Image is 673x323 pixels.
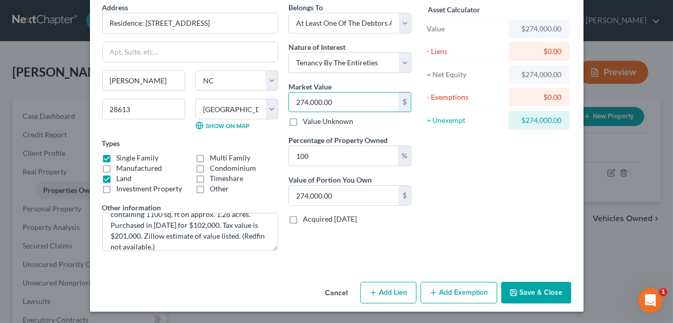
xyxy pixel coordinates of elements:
div: - Liens [427,46,504,57]
label: Timeshare [210,173,243,184]
div: $ [398,93,411,112]
label: Percentage of Property Owned [288,135,388,146]
label: Nature of Interest [288,42,345,52]
input: Enter address... [103,13,278,33]
div: $274,000.00 [517,115,561,125]
button: Save & Close [501,282,571,303]
label: Other information [102,202,161,213]
a: Show on Map [195,121,249,130]
label: Other [210,184,229,194]
input: Enter city... [103,71,185,91]
div: = Net Equity [427,69,504,80]
button: Cancel [317,283,356,303]
div: $0.00 [517,92,561,102]
input: 0.00 [289,186,398,205]
label: Value Unknown [303,116,353,127]
input: 0.00 [289,93,398,112]
div: $274,000.00 [517,69,561,80]
label: Land [117,173,132,184]
input: Apt, Suite, etc... [103,42,278,62]
label: Investment Property [117,184,183,194]
button: Add Exemption [421,282,497,303]
input: 0.00 [289,146,398,166]
button: Add Lien [360,282,416,303]
label: Asset Calculator [428,4,480,15]
span: 1 [659,288,667,296]
div: $274,000.00 [517,24,561,34]
label: Condominium [210,163,256,173]
label: Market Value [288,81,332,92]
span: Belongs To [288,3,323,12]
label: Manufactured [117,163,162,173]
span: Address [102,3,129,12]
div: $0.00 [517,46,561,57]
div: $ [398,186,411,205]
label: Single Family [117,153,159,163]
label: Value of Portion You Own [288,174,372,185]
label: Types [102,138,120,149]
div: Value [427,24,504,34]
div: - Exemptions [427,92,504,102]
input: Enter zip... [102,99,185,119]
div: = Unexempt [427,115,504,125]
div: % [398,146,411,166]
label: Acquired [DATE] [303,214,357,224]
iframe: Intercom live chat [638,288,663,313]
label: Multi Family [210,153,250,163]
